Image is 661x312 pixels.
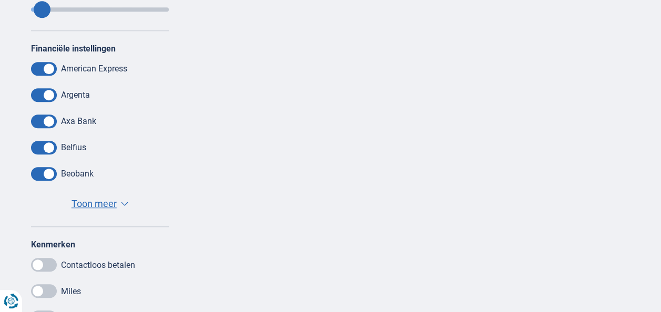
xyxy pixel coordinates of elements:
[31,44,116,54] label: Financiële instellingen
[61,169,94,179] label: Beobank
[31,7,169,12] input: Annualfee
[121,202,128,206] span: ▼
[61,286,81,296] label: Miles
[31,240,75,249] label: Kenmerken
[61,64,127,74] label: American Express
[61,142,86,152] label: Belfius
[68,196,131,211] button: Toon meer ▼
[61,116,96,126] label: Axa Bank
[61,90,90,100] label: Argenta
[72,197,117,211] span: Toon meer
[61,260,135,270] label: Contactloos betalen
